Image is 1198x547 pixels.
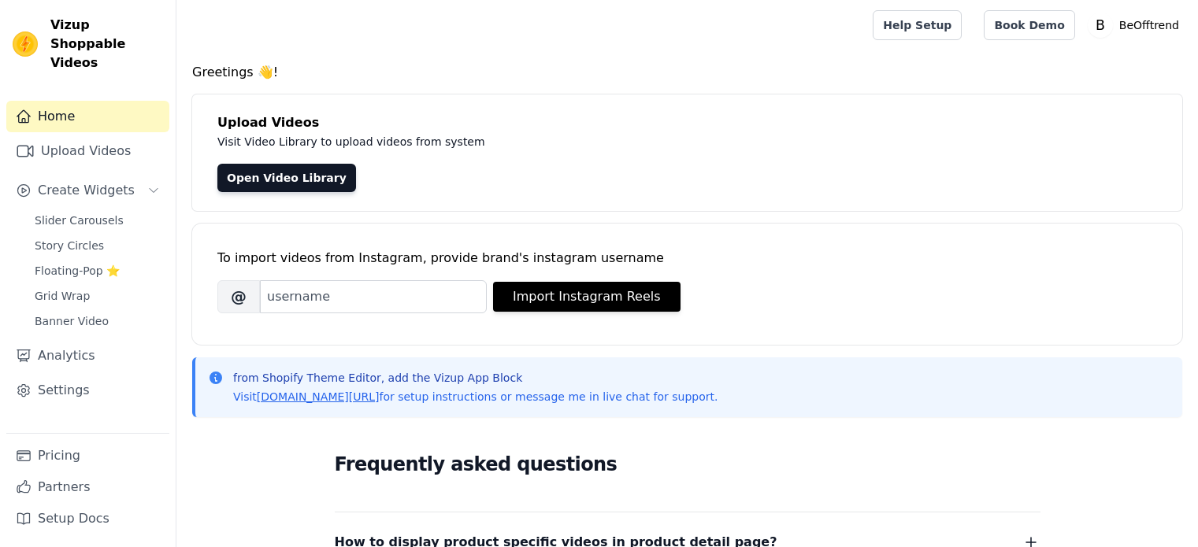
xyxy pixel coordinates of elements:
a: Setup Docs [6,503,169,534]
a: Slider Carousels [25,209,169,231]
a: Settings [6,375,169,406]
span: Slider Carousels [35,213,124,228]
div: To import videos from Instagram, provide brand's instagram username [217,249,1157,268]
a: [DOMAIN_NAME][URL] [257,390,380,403]
a: Home [6,101,169,132]
input: username [260,280,487,313]
h2: Frequently asked questions [335,449,1040,480]
a: Help Setup [873,10,962,40]
a: Open Video Library [217,164,356,192]
img: Vizup [13,31,38,57]
p: Visit Video Library to upload videos from system [217,132,923,151]
button: Create Widgets [6,175,169,206]
button: B BeOfftrend [1088,11,1185,39]
span: Vizup Shoppable Videos [50,16,163,72]
a: Grid Wrap [25,285,169,307]
button: Import Instagram Reels [493,282,681,312]
p: Visit for setup instructions or message me in live chat for support. [233,389,718,405]
span: Banner Video [35,313,109,329]
a: Banner Video [25,310,169,332]
p: BeOfftrend [1113,11,1185,39]
span: Story Circles [35,238,104,253]
a: Floating-Pop ⭐ [25,260,169,282]
a: Analytics [6,340,169,371]
a: Upload Videos [6,135,169,167]
h4: Greetings 👋! [192,63,1182,82]
span: @ [217,280,260,313]
span: Grid Wrap [35,288,90,304]
a: Pricing [6,440,169,471]
text: B [1096,17,1105,33]
a: Book Demo [984,10,1074,40]
p: from Shopify Theme Editor, add the Vizup App Block [233,370,718,386]
span: Create Widgets [38,181,135,200]
span: Floating-Pop ⭐ [35,263,120,279]
a: Story Circles [25,235,169,257]
a: Partners [6,471,169,503]
h4: Upload Videos [217,113,1157,132]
